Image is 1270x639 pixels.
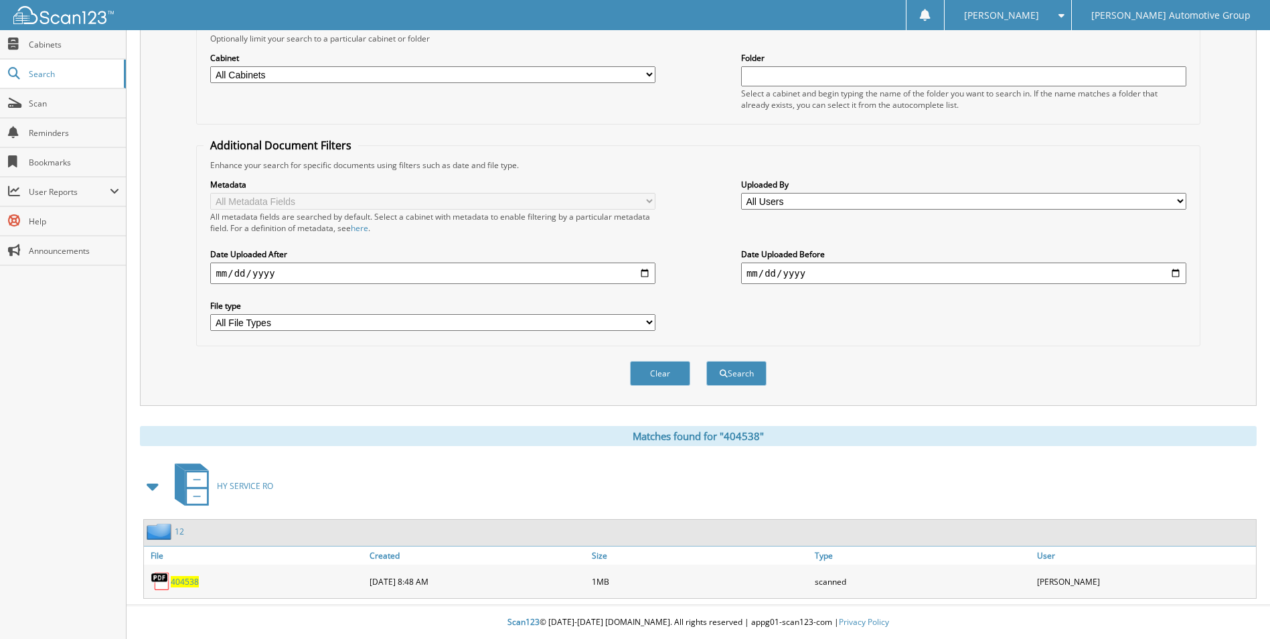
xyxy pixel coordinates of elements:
input: start [210,263,655,284]
label: Cabinet [210,52,655,64]
a: HY SERVICE RO [167,459,273,512]
img: scan123-logo-white.svg [13,6,114,24]
div: Optionally limit your search to a particular cabinet or folder [204,33,1192,44]
iframe: Chat Widget [1203,575,1270,639]
span: Announcements [29,245,119,257]
a: 404538 [171,576,199,587]
a: File [144,547,366,565]
label: Metadata [210,179,655,190]
div: 1MB [588,568,811,595]
label: Date Uploaded Before [741,248,1186,260]
img: PDF.png [151,571,171,591]
span: Scan [29,98,119,109]
span: Help [29,216,119,227]
a: Created [366,547,588,565]
div: [DATE] 8:48 AM [366,568,588,595]
span: Scan123 [507,616,540,628]
span: Bookmarks [29,157,119,168]
a: Size [588,547,811,565]
div: Matches found for "404538" [140,426,1257,446]
span: Search [29,68,117,80]
button: Clear [630,361,690,386]
span: User Reports [29,186,110,198]
label: Uploaded By [741,179,1186,190]
a: Privacy Policy [839,616,889,628]
a: 12 [175,526,184,537]
span: [PERSON_NAME] Automotive Group [1091,11,1251,19]
div: © [DATE]-[DATE] [DOMAIN_NAME]. All rights reserved | appg01-scan123-com | [127,606,1270,639]
div: scanned [811,568,1034,595]
legend: Additional Document Filters [204,138,358,153]
div: All metadata fields are searched by default. Select a cabinet with metadata to enable filtering b... [210,211,655,234]
span: Cabinets [29,39,119,50]
div: Select a cabinet and begin typing the name of the folder you want to search in. If the name match... [741,88,1186,111]
a: User [1034,547,1256,565]
div: [PERSON_NAME] [1034,568,1256,595]
a: Type [811,547,1034,565]
img: folder2.png [147,523,175,540]
label: Date Uploaded After [210,248,655,260]
span: HY SERVICE RO [217,480,273,492]
span: Reminders [29,127,119,139]
label: Folder [741,52,1186,64]
input: end [741,263,1186,284]
button: Search [706,361,767,386]
div: Enhance your search for specific documents using filters such as date and file type. [204,159,1192,171]
label: File type [210,300,655,311]
span: [PERSON_NAME] [964,11,1039,19]
a: here [351,222,368,234]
